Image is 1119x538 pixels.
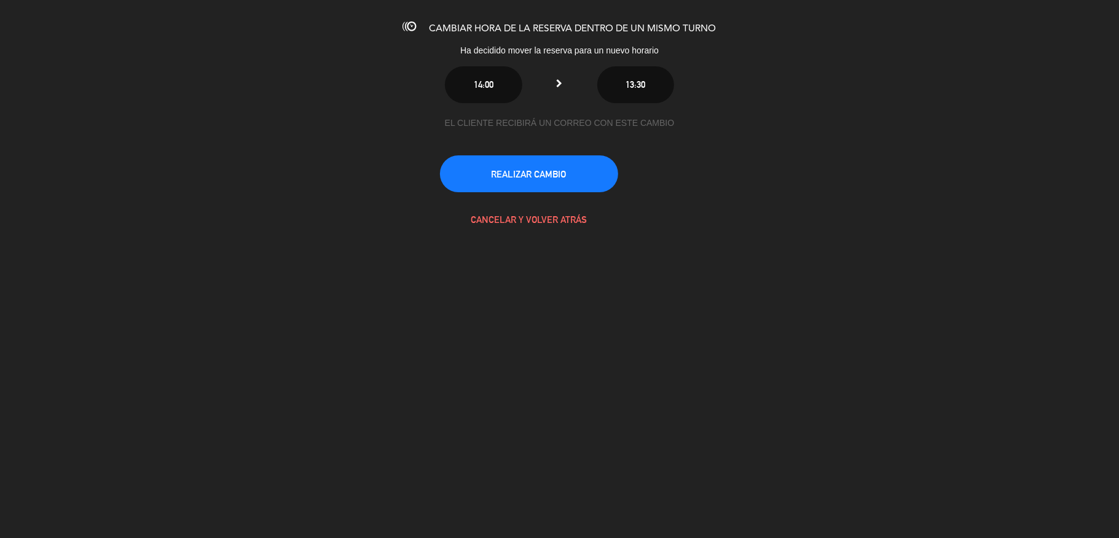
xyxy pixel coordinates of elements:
button: CANCELAR Y VOLVER ATRÁS [440,201,618,238]
div: Ha decidido mover la reserva para un nuevo horario [357,44,763,58]
button: 14:00 [445,66,522,103]
span: CAMBIAR HORA DE LA RESERVA DENTRO DE UN MISMO TURNO [430,24,717,34]
button: REALIZAR CAMBIO [440,155,618,192]
span: 13:30 [626,79,645,90]
div: EL CLIENTE RECIBIRÁ UN CORREO CON ESTE CAMBIO [440,116,680,130]
span: 14:00 [474,79,493,90]
button: 13:30 [597,66,674,103]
